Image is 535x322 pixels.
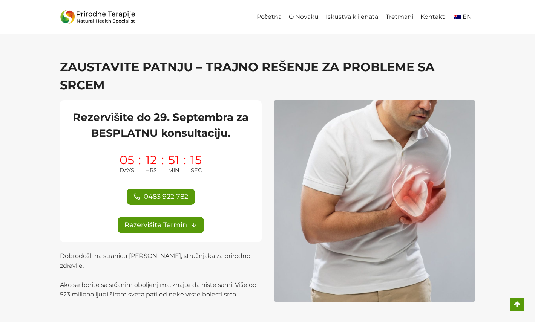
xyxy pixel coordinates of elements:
[127,189,195,205] a: 0483 922 782
[510,298,524,311] a: Scroll to top
[120,154,134,166] span: 05
[191,166,202,175] span: SEC
[454,15,461,19] img: English
[69,109,253,141] h2: Rezervišite do 29. Septembra za BESPLATNU konsultaciju.
[144,191,188,202] span: 0483 922 782
[60,58,475,94] h1: ZAUSTAVITE PATNJU – TRAJNO REŠENJE ZA PROBLEME SA SRCEM
[417,9,448,26] a: Kontakt
[382,9,417,26] a: Tretmani
[274,100,475,302] img: Srca-01 - Prirodne Terapije
[448,9,475,26] a: en_AUEN
[145,166,157,175] span: HRS
[138,154,141,175] span: :
[253,9,285,26] a: Početna
[120,166,134,175] span: DAYS
[463,13,472,20] span: EN
[190,154,202,166] span: 15
[253,9,475,26] nav: Primary Navigation
[168,154,179,166] span: 51
[60,251,262,299] p: Dobrodošli na stranicu [PERSON_NAME], stručnjaka za prirodno zdravlje. Ako se borite sa srčanim o...
[146,154,157,166] span: 12
[168,166,179,175] span: MIN
[184,154,186,175] span: :
[60,8,135,26] img: Prirodne_Terapije_Logo - Prirodne Terapije
[285,9,322,26] a: O Novaku
[118,217,204,233] a: Rezervišite Termin
[322,9,382,26] a: Iskustva klijenata
[161,154,164,175] span: :
[124,220,187,230] span: Rezervišite Termin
